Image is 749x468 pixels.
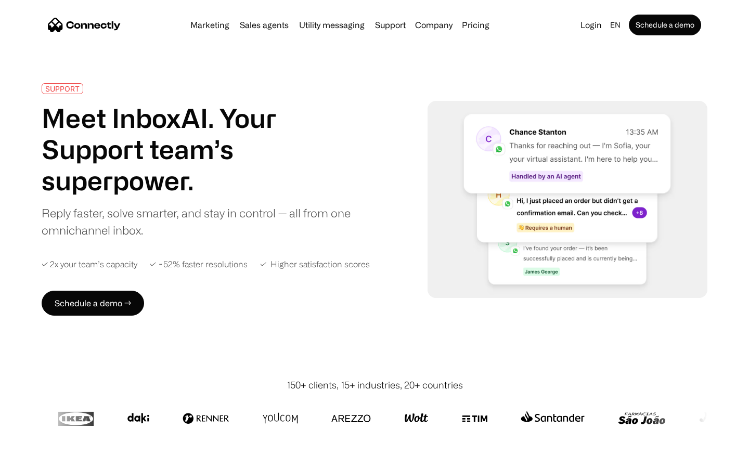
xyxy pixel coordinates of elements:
[42,259,137,269] div: ✓ 2x your team’s capacity
[458,21,494,29] a: Pricing
[150,259,248,269] div: ✓ ~52% faster resolutions
[42,204,358,239] div: Reply faster, solve smarter, and stay in control — all from one omnichannel inbox.
[371,21,410,29] a: Support
[186,21,234,29] a: Marketing
[629,15,701,35] a: Schedule a demo
[42,291,144,316] a: Schedule a demo →
[42,102,358,196] h1: Meet InboxAI. Your Support team’s superpower.
[295,21,369,29] a: Utility messaging
[415,18,453,32] div: Company
[610,18,621,32] div: en
[260,259,370,269] div: ✓ Higher satisfaction scores
[45,85,80,93] div: SUPPORT
[576,18,606,32] a: Login
[10,449,62,464] aside: Language selected: English
[287,378,463,392] div: 150+ clients, 15+ industries, 20+ countries
[21,450,62,464] ul: Language list
[236,21,293,29] a: Sales agents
